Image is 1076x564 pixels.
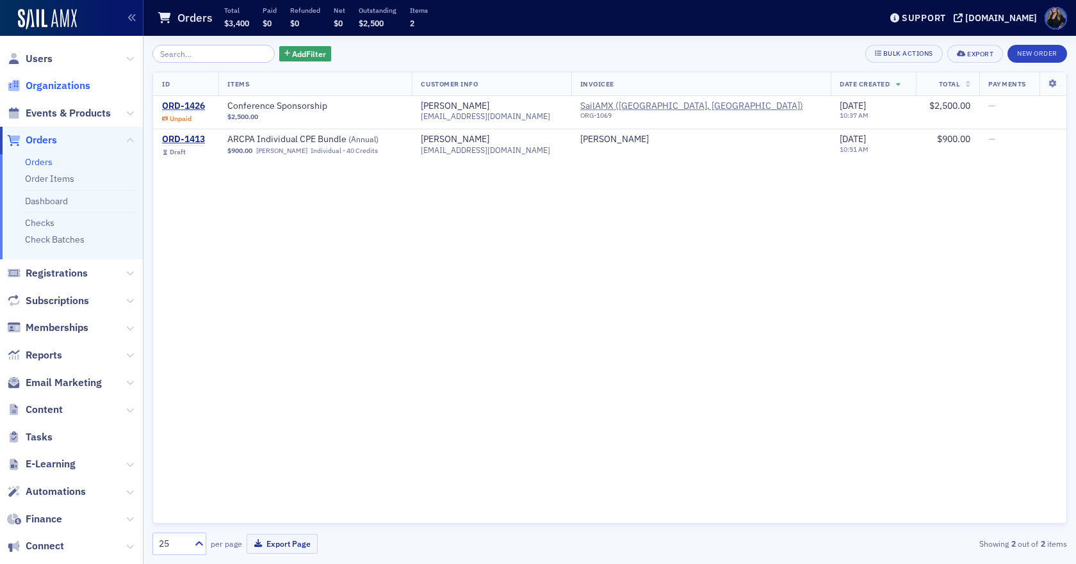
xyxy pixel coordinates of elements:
[334,18,343,28] span: $0
[7,294,89,308] a: Subscriptions
[227,134,389,145] span: ARCPA Individual CPE Bundle
[929,100,970,111] span: $2,500.00
[1045,7,1067,29] span: Profile
[7,348,62,362] a: Reports
[988,79,1025,88] span: Payments
[18,9,77,29] img: SailAMX
[1007,45,1067,63] button: New Order
[7,52,53,66] a: Users
[1007,47,1067,58] a: New Order
[7,133,57,147] a: Orders
[26,485,86,499] span: Automations
[7,457,76,471] a: E-Learning
[279,46,332,62] button: AddFilter
[26,539,64,553] span: Connect
[227,79,249,88] span: Items
[26,294,89,308] span: Subscriptions
[939,79,960,88] span: Total
[883,50,933,57] div: Bulk Actions
[840,111,868,120] time: 10:37 AM
[988,100,995,111] span: —
[227,147,252,155] span: $900.00
[359,18,384,28] span: $2,500
[421,101,489,112] a: [PERSON_NAME]
[227,134,389,145] a: ARCPA Individual CPE Bundle (Annual)
[580,101,803,112] span: SailAMX (South Susieport, UT)
[840,100,866,111] span: [DATE]
[937,133,970,145] span: $900.00
[7,539,64,553] a: Connect
[162,79,170,88] span: ID
[26,321,88,335] span: Memberships
[421,79,478,88] span: Customer Info
[359,6,396,15] p: Outstanding
[311,147,378,155] div: Individual - 40 Credits
[224,18,249,28] span: $3,400
[7,512,62,526] a: Finance
[988,133,995,145] span: —
[947,45,1003,63] button: Export
[7,266,88,280] a: Registrations
[967,51,993,58] div: Export
[580,111,803,124] div: ORG-1069
[211,538,242,549] label: per page
[421,111,550,121] span: [EMAIL_ADDRESS][DOMAIN_NAME]
[7,485,86,499] a: Automations
[840,79,890,88] span: Date Created
[25,156,53,168] a: Orders
[26,106,111,120] span: Events & Products
[840,133,866,145] span: [DATE]
[224,6,249,15] p: Total
[25,173,74,184] a: Order Items
[25,234,85,245] a: Check Batches
[7,403,63,417] a: Content
[26,457,76,471] span: E-Learning
[840,145,868,154] time: 10:51 AM
[902,12,946,24] div: Support
[580,101,822,125] span: SailAMX (South Susieport, UT)
[26,376,102,390] span: Email Marketing
[580,101,803,112] a: SailAMX ([GEOGRAPHIC_DATA], [GEOGRAPHIC_DATA])
[580,134,822,145] span: Luke Abell
[348,134,379,144] span: ( Annual )
[26,133,57,147] span: Orders
[25,217,54,229] a: Checks
[162,134,205,145] a: ORD-1413
[247,534,318,554] button: Export Page
[263,18,272,28] span: $0
[771,538,1067,549] div: Showing out of items
[26,512,62,526] span: Finance
[580,134,649,145] div: [PERSON_NAME]
[227,101,389,112] a: Conference Sponsorship
[7,321,88,335] a: Memberships
[25,195,68,207] a: Dashboard
[227,113,258,121] span: $2,500.00
[580,79,614,88] span: Invoicee
[26,348,62,362] span: Reports
[1038,538,1047,549] strong: 2
[290,6,320,15] p: Refunded
[152,45,275,63] input: Search…
[177,10,213,26] h1: Orders
[334,6,345,15] p: Net
[26,79,90,93] span: Organizations
[7,430,53,444] a: Tasks
[162,101,205,112] a: ORD-1426
[410,18,414,28] span: 2
[170,115,192,123] div: Unpaid
[865,45,943,63] button: Bulk Actions
[170,148,186,156] div: Draft
[421,134,489,145] a: [PERSON_NAME]
[26,403,63,417] span: Content
[290,18,299,28] span: $0
[7,106,111,120] a: Events & Products
[292,48,326,60] span: Add Filter
[26,52,53,66] span: Users
[421,145,550,155] span: [EMAIL_ADDRESS][DOMAIN_NAME]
